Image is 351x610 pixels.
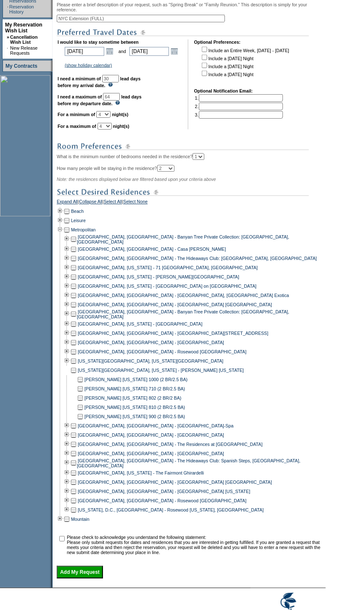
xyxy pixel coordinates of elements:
a: New Release Requests [10,45,37,56]
b: night(s) [112,112,128,117]
td: 3. [195,111,283,119]
a: [US_STATE][GEOGRAPHIC_DATA], [US_STATE][GEOGRAPHIC_DATA] [78,359,224,364]
b: » [7,34,9,40]
a: Metropolitan [71,228,96,233]
b: I need a maximum of [58,94,102,99]
input: Date format: M/D/Y. Shortcut keys: [T] for Today. [UP] or [.] for Next Day. [DOWN] or [,] for Pre... [65,47,104,56]
a: [PERSON_NAME] [US_STATE] 810 (2 BR/2.5 BA) [84,405,185,410]
img: questionMark_lightBlue.gif [115,101,120,105]
td: 2. [195,103,283,110]
b: night(s) [113,124,129,129]
a: [GEOGRAPHIC_DATA], [US_STATE] - The Fairmont Ghirardelli [78,471,204,476]
a: [GEOGRAPHIC_DATA], [GEOGRAPHIC_DATA] - Banyan Tree Private Collection: [GEOGRAPHIC_DATA], [GEOGRA... [77,235,289,245]
a: Select All [104,199,122,207]
img: questionMark_lightBlue.gif [108,82,113,87]
td: · [7,45,9,56]
a: Collapse All [79,199,103,207]
a: [GEOGRAPHIC_DATA], [US_STATE] - 71 [GEOGRAPHIC_DATA], [GEOGRAPHIC_DATA] [78,265,258,271]
b: lead days before my arrival date. [58,76,141,88]
a: [GEOGRAPHIC_DATA], [GEOGRAPHIC_DATA] - [GEOGRAPHIC_DATA] [78,451,224,456]
b: For a maximum of [58,124,96,129]
b: lead days before my departure date. [58,94,142,106]
a: [US_STATE][GEOGRAPHIC_DATA], [US_STATE] - [PERSON_NAME] [US_STATE] [78,368,244,373]
a: [GEOGRAPHIC_DATA], [GEOGRAPHIC_DATA] - Rosewood [GEOGRAPHIC_DATA] [78,499,246,504]
a: [GEOGRAPHIC_DATA], [GEOGRAPHIC_DATA] - [GEOGRAPHIC_DATA][STREET_ADDRESS] [78,331,269,336]
td: Include an Entire Week, [DATE] - [DATE] Include a [DATE] Night Include a [DATE] Night Include a [... [200,45,289,82]
td: Please check to acknowledge you understand the following statement: Please only submit requests f... [67,535,323,555]
a: [GEOGRAPHIC_DATA], [GEOGRAPHIC_DATA] - Rosewood [GEOGRAPHIC_DATA] [78,350,246,355]
td: and [117,45,127,57]
a: [GEOGRAPHIC_DATA], [GEOGRAPHIC_DATA] - [GEOGRAPHIC_DATA] [US_STATE] [78,489,251,494]
a: [GEOGRAPHIC_DATA], [GEOGRAPHIC_DATA] - The Residences at [GEOGRAPHIC_DATA] [78,442,263,447]
a: My Reservation Wish List [5,22,42,34]
a: [GEOGRAPHIC_DATA], [GEOGRAPHIC_DATA] - [GEOGRAPHIC_DATA] [GEOGRAPHIC_DATA] [78,302,272,308]
a: [GEOGRAPHIC_DATA], [US_STATE] - [GEOGRAPHIC_DATA] on [GEOGRAPHIC_DATA] [78,284,256,289]
a: [GEOGRAPHIC_DATA], [GEOGRAPHIC_DATA] - [GEOGRAPHIC_DATA] [78,433,224,438]
b: Optional Notification Email: [194,88,253,93]
a: (show holiday calendar) [65,63,112,68]
a: [GEOGRAPHIC_DATA], [GEOGRAPHIC_DATA] - [GEOGRAPHIC_DATA], [GEOGRAPHIC_DATA] Exotica [78,293,289,298]
img: subTtlRoomPreferences.gif [57,141,309,152]
a: [PERSON_NAME] [US_STATE] 802 (2 BR/2 BA) [84,396,182,401]
a: [GEOGRAPHIC_DATA], [GEOGRAPHIC_DATA] - Casa [PERSON_NAME] [78,247,226,252]
span: Note: the residences displayed below are filtered based upon your criteria above [57,177,216,182]
td: · [7,4,8,14]
a: [PERSON_NAME] [US_STATE] 710 (2 BR/2.5 BA) [84,387,185,392]
a: Cancellation Wish List [10,34,37,45]
a: [GEOGRAPHIC_DATA], [GEOGRAPHIC_DATA] - Banyan Tree Private Collection: [GEOGRAPHIC_DATA], [GEOGRA... [77,310,289,320]
input: Add My Request [57,566,103,579]
b: Optional Preferences: [194,40,241,45]
a: [US_STATE], D.C., [GEOGRAPHIC_DATA] - Rosewood [US_STATE], [GEOGRAPHIC_DATA] [78,508,264,513]
a: Reservation History [9,4,34,14]
input: Date format: M/D/Y. Shortcut keys: [T] for Today. [UP] or [.] for Next Day. [DOWN] or [,] for Pre... [129,47,169,56]
a: [PERSON_NAME] [US_STATE] 1000 (2 BR/2.5 BA) [84,377,187,382]
a: [GEOGRAPHIC_DATA], [GEOGRAPHIC_DATA] - The Hideaways Club: Spanish Steps, [GEOGRAPHIC_DATA], [GEO... [77,459,301,469]
a: [GEOGRAPHIC_DATA], [GEOGRAPHIC_DATA] - The Hideaways Club: [GEOGRAPHIC_DATA], [GEOGRAPHIC_DATA] [78,256,317,261]
a: Expand All [57,199,78,207]
a: Beach [71,209,84,214]
a: [GEOGRAPHIC_DATA], [US_STATE] - [GEOGRAPHIC_DATA] [78,322,203,327]
a: Mountain [71,517,90,522]
a: [GEOGRAPHIC_DATA], [US_STATE] - [PERSON_NAME][GEOGRAPHIC_DATA] [78,275,239,280]
a: [GEOGRAPHIC_DATA], [GEOGRAPHIC_DATA] - [GEOGRAPHIC_DATA] [GEOGRAPHIC_DATA] [78,480,272,485]
b: For a minimum of [58,112,95,117]
a: My Contracts [5,63,37,69]
a: Leisure [71,218,86,223]
b: I would like to stay sometime between [58,40,139,45]
div: | | | [57,199,324,207]
a: [PERSON_NAME] [US_STATE] 900 (2 BR/2.5 BA) [84,414,185,419]
a: [GEOGRAPHIC_DATA], [GEOGRAPHIC_DATA] - [GEOGRAPHIC_DATA] [78,340,224,345]
b: I need a minimum of [58,76,101,81]
a: Open the calendar popup. [105,47,114,56]
a: [GEOGRAPHIC_DATA], [GEOGRAPHIC_DATA] - [GEOGRAPHIC_DATA]-Spa [78,424,234,429]
td: 1. [195,94,283,102]
a: Select None [123,199,148,207]
a: Open the calendar popup. [170,47,179,56]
